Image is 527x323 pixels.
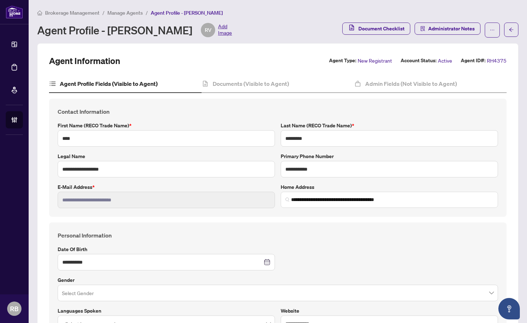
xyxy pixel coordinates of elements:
span: solution [420,26,425,31]
span: ellipsis [490,28,495,33]
span: Brokerage Management [45,10,100,16]
label: First Name (RECO Trade Name) [58,122,275,129]
label: Last Name (RECO Trade Name) [281,122,498,129]
span: RH4375 [487,57,507,65]
span: Active [438,57,452,65]
h4: Agent Profile Fields (Visible to Agent) [60,79,158,88]
button: Administrator Notes [415,23,480,35]
label: Agent ID#: [461,57,485,65]
span: home [37,10,42,15]
h2: Agent Information [49,55,120,67]
img: logo [6,5,23,19]
label: Website [281,307,498,315]
label: Languages spoken [58,307,275,315]
label: Account Status: [401,57,436,65]
h4: Documents (Visible to Agent) [213,79,289,88]
h4: Admin Fields (Not Visible to Agent) [365,79,457,88]
img: search_icon [285,197,290,202]
span: Manage Agents [107,10,143,16]
div: Agent Profile - [PERSON_NAME] [37,23,232,37]
span: RB [10,304,19,314]
label: Primary Phone Number [281,152,498,160]
span: close-circle [265,260,270,265]
label: Legal Name [58,152,275,160]
label: Home Address [281,183,498,191]
h4: Contact Information [58,107,498,116]
span: Administrator Notes [428,23,475,34]
span: arrow-left [509,27,514,32]
button: Document Checklist [342,23,410,35]
span: Document Checklist [358,23,405,34]
li: / [102,9,105,17]
button: Open asap [498,298,520,319]
li: / [146,9,148,17]
label: Gender [58,276,498,284]
label: Date of Birth [58,245,275,253]
label: E-mail Address [58,183,275,191]
span: Agent Profile - [PERSON_NAME] [151,10,223,16]
span: New Registrant [358,57,392,65]
label: Agent Type: [329,57,356,65]
span: RV [205,26,212,34]
h4: Personal Information [58,231,498,240]
span: Add Image [218,23,232,37]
